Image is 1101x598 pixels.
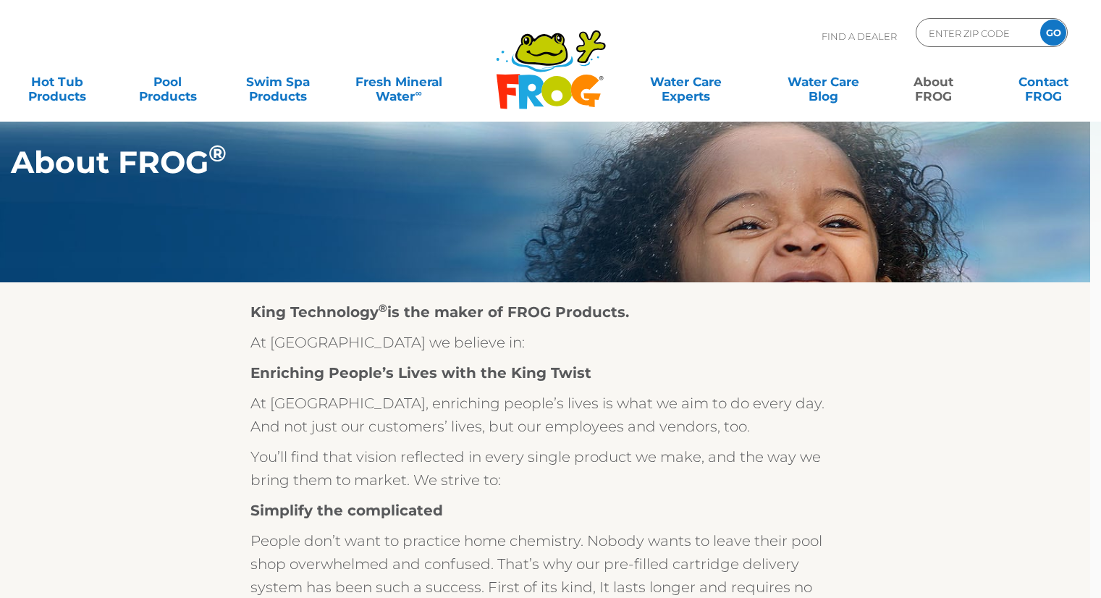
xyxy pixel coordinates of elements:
[250,502,443,519] strong: Simplify the complicated
[379,301,387,315] sup: ®
[890,67,976,96] a: AboutFROG
[1040,20,1066,46] input: GO
[250,364,591,382] strong: Enriching People’s Lives with the King Twist
[1001,67,1087,96] a: ContactFROG
[616,67,756,96] a: Water CareExperts
[235,67,321,96] a: Swim SpaProducts
[250,331,830,354] p: At [GEOGRAPHIC_DATA] we believe in:
[125,67,210,96] a: PoolProducts
[927,22,1025,43] input: Zip Code Form
[14,67,100,96] a: Hot TubProducts
[208,140,227,167] sup: ®
[415,88,421,98] sup: ∞
[822,18,897,54] p: Find A Dealer
[345,67,452,96] a: Fresh MineralWater∞
[780,67,866,96] a: Water CareBlog
[11,145,980,180] h1: About FROG
[250,445,830,492] p: You’ll find that vision reflected in every single product we make, and the way we bring them to m...
[250,392,830,438] p: At [GEOGRAPHIC_DATA], enriching people’s lives is what we aim to do every day. And not just our c...
[250,303,629,321] strong: King Technology is the maker of FROG Products.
